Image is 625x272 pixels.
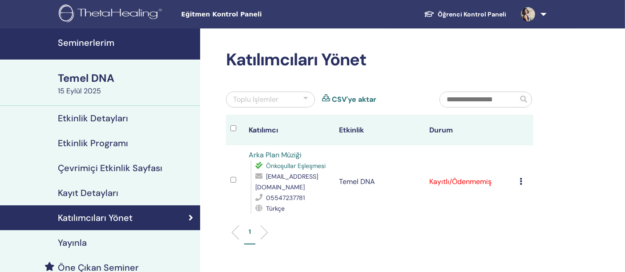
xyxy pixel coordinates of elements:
[266,194,305,202] font: 05547237781
[58,86,101,96] font: 15 Eylül 2025
[417,6,514,23] a: Öğrenci Kontrol Paneli
[59,4,165,24] img: logo.png
[521,7,535,21] img: default.jpg
[58,187,118,199] font: Kayıt Detayları
[332,95,376,104] font: CSV'ye aktar
[58,162,162,174] font: Çevrimiçi Etkinlik Sayfası
[58,112,128,124] font: Etkinlik Detayları
[332,94,376,105] a: CSV'ye aktar
[266,162,326,170] font: Önkoşullar Eşleşmesi
[255,172,318,191] font: [EMAIL_ADDRESS][DOMAIN_NAME]
[424,10,435,18] img: graduation-cap-white.svg
[181,11,262,18] font: Eğitmen Kontrol Paneli
[339,125,364,135] font: Etkinlik
[58,37,114,48] font: Seminerlerim
[226,48,366,71] font: Katılımcıları Yönet
[249,150,302,160] a: Arka Plan Müziği
[429,125,453,135] font: Durum
[58,137,128,149] font: Etkinlik Programı
[249,228,251,236] font: 1
[233,95,278,104] font: Toplu İşlemler
[266,204,285,212] font: Türkçe
[438,10,507,18] font: Öğrenci Kontrol Paneli
[58,71,114,85] font: Temel DNA
[58,237,87,248] font: Yayınla
[52,71,200,96] a: Temel DNA15 Eylül 2025
[339,177,375,186] font: Temel DNA
[58,212,133,224] font: Katılımcıları Yönet
[249,125,278,135] font: Katılımcı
